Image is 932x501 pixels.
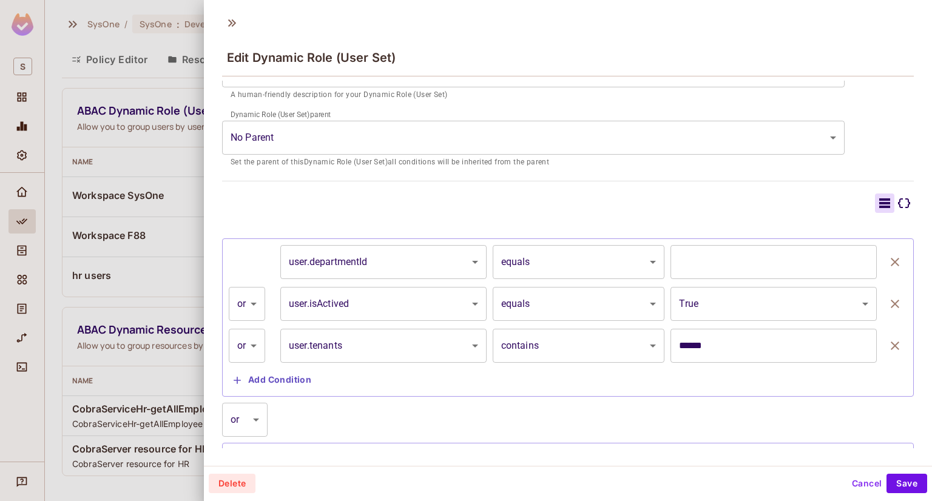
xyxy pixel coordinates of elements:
[280,245,487,279] div: user.departmentId
[231,156,836,169] p: Set the parent of this Dynamic Role (User Set) all conditions will be inherited from the parent
[222,121,845,155] div: Without label
[493,287,665,321] div: equals
[231,109,331,119] label: Dynamic Role (User Set) parent
[886,474,927,493] button: Save
[227,50,396,65] span: Edit Dynamic Role (User Set)
[231,89,836,101] p: A human-friendly description for your Dynamic Role (User Set)
[280,287,487,321] div: user.isActived
[847,474,886,493] button: Cancel
[209,474,255,493] button: Delete
[222,403,268,437] div: or
[493,329,665,363] div: contains
[229,329,265,363] div: or
[670,287,877,321] div: True
[229,287,265,321] div: or
[493,245,665,279] div: equals
[280,329,487,363] div: user.tenants
[229,371,316,390] button: Add Condition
